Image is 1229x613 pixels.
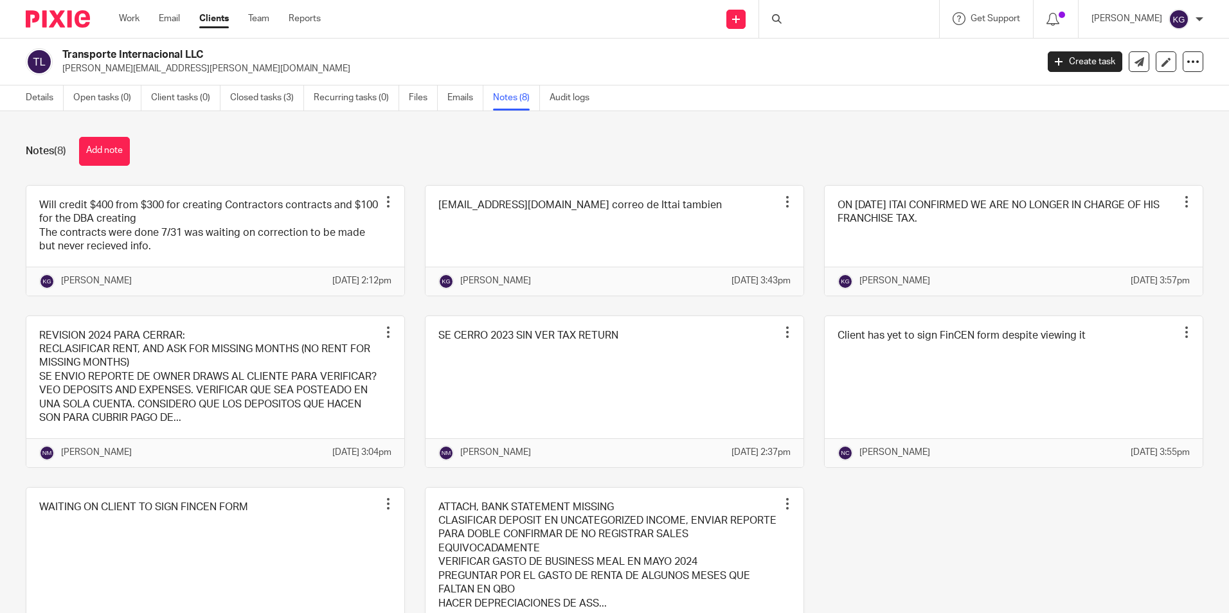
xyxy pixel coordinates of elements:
p: [PERSON_NAME] [1091,12,1162,25]
img: svg%3E [438,445,454,461]
img: svg%3E [39,445,55,461]
a: Files [409,85,438,111]
img: svg%3E [1169,9,1189,30]
h1: Notes [26,145,66,158]
h2: Transporte Internacional LLC [62,48,835,62]
img: svg%3E [26,48,53,75]
a: Open tasks (0) [73,85,141,111]
img: svg%3E [838,274,853,289]
a: Details [26,85,64,111]
a: Email [159,12,180,25]
a: Client tasks (0) [151,85,220,111]
p: [PERSON_NAME] [61,446,132,459]
a: Notes (8) [493,85,540,111]
a: Audit logs [550,85,599,111]
a: Reports [289,12,321,25]
p: [PERSON_NAME] [460,446,531,459]
p: [PERSON_NAME][EMAIL_ADDRESS][PERSON_NAME][DOMAIN_NAME] [62,62,1028,75]
a: Recurring tasks (0) [314,85,399,111]
p: [DATE] 3:57pm [1131,274,1190,287]
p: [DATE] 3:43pm [731,274,791,287]
p: [PERSON_NAME] [859,274,930,287]
span: (8) [54,146,66,156]
p: [DATE] 2:37pm [731,446,791,459]
a: Work [119,12,139,25]
button: Add note [79,137,130,166]
img: svg%3E [438,274,454,289]
p: [DATE] 2:12pm [332,274,391,287]
img: Pixie [26,10,90,28]
p: [PERSON_NAME] [859,446,930,459]
p: [DATE] 3:04pm [332,446,391,459]
a: Closed tasks (3) [230,85,304,111]
p: [PERSON_NAME] [460,274,531,287]
p: [DATE] 3:55pm [1131,446,1190,459]
a: Create task [1048,51,1122,72]
a: Emails [447,85,483,111]
img: svg%3E [838,445,853,461]
p: [PERSON_NAME] [61,274,132,287]
span: Get Support [971,14,1020,23]
a: Team [248,12,269,25]
a: Clients [199,12,229,25]
img: svg%3E [39,274,55,289]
